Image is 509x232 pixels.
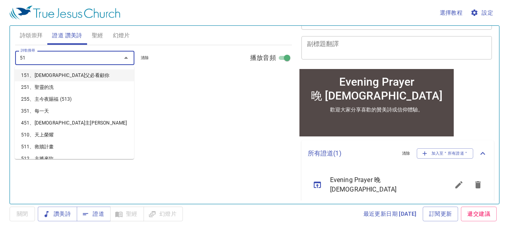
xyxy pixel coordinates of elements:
span: 加入至＂所有證道＂ [422,150,468,157]
li: 451、[DEMOGRAPHIC_DATA]主[PERSON_NAME] [15,117,134,129]
iframe: from-child [298,68,455,138]
button: 設定 [469,6,496,20]
span: 讚美詩 [44,209,71,219]
span: 清除 [141,54,149,61]
img: True Jesus Church [10,6,120,20]
span: 詩頌崇拜 [20,31,43,40]
button: Close [120,52,132,63]
span: 證道 讚美詩 [52,31,82,40]
span: Evening Prayer 晚 [DEMOGRAPHIC_DATA] [330,175,431,194]
span: 選擇教程 [440,8,463,18]
button: 證道 [77,207,111,221]
li: 510、天上榮耀 [15,129,134,141]
ul: sermon lineup list [301,167,494,203]
button: 清除 [136,53,154,63]
button: 選擇教程 [437,6,466,20]
span: 幻燈片 [113,31,130,40]
span: 設定 [472,8,493,18]
span: 清除 [402,150,410,157]
li: 151、[DEMOGRAPHIC_DATA]父必看顧你 [15,69,134,81]
button: 讚美詩 [38,207,77,221]
a: 訂閱更新 [423,207,458,221]
li: 251、聖靈的洗 [15,81,134,93]
li: 255、主今夜賜福 (513) [15,93,134,105]
a: 遞交建議 [461,207,497,221]
button: 加入至＂所有證道＂ [417,148,474,159]
a: 最近更新日期 [DATE] [360,207,420,221]
p: 所有證道 ( 1 ) [308,149,396,158]
span: 播放音頻 [250,53,276,63]
button: 清除 [397,149,415,158]
li: 511、救贖計畫 [15,141,134,153]
li: 351、每一天 [15,105,134,117]
div: 所有證道(1)清除加入至＂所有證道＂ [301,140,494,167]
span: 證道 [83,209,104,219]
span: 最近更新日期 [DATE] [363,209,417,219]
span: 聖經 [92,31,103,40]
li: 512、主將來臨 [15,153,134,165]
span: 訂閱更新 [429,209,452,219]
span: 遞交建議 [467,209,490,219]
